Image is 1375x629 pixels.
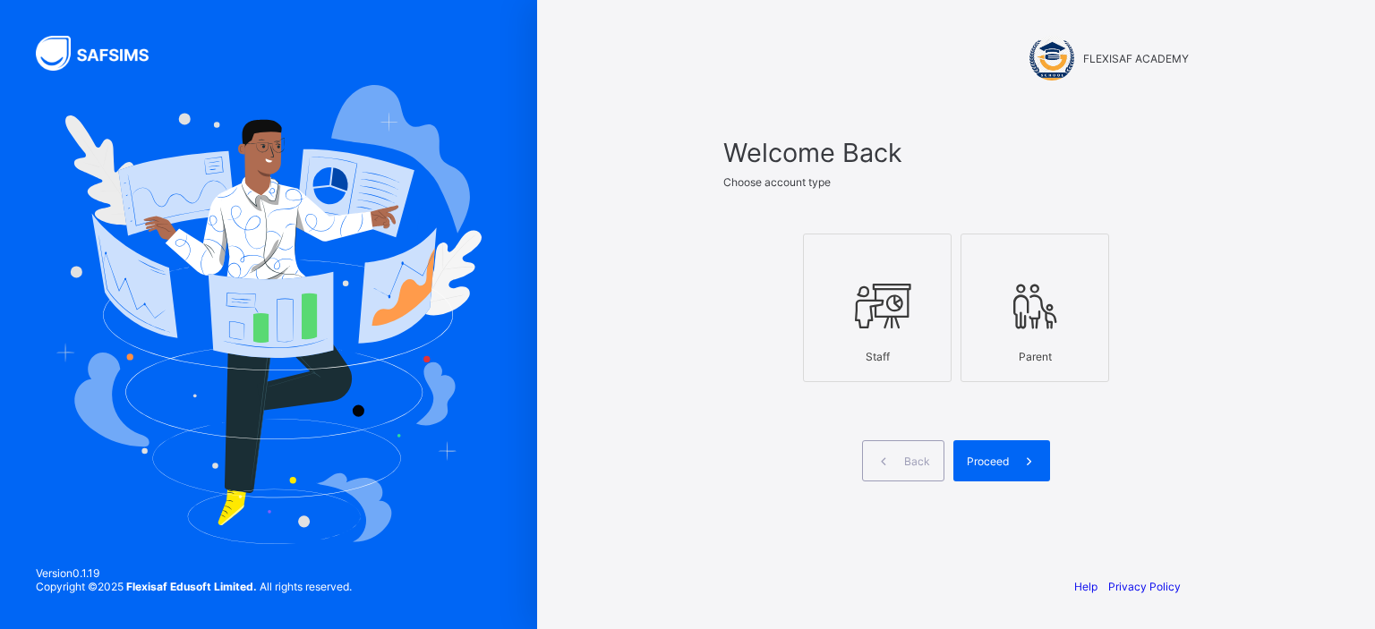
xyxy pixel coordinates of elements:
span: Back [904,455,930,468]
span: Welcome Back [723,137,1189,168]
a: Privacy Policy [1108,580,1181,593]
img: SAFSIMS Logo [36,36,170,71]
span: Choose account type [723,175,831,189]
span: Version 0.1.19 [36,566,352,580]
div: Parent [970,341,1099,372]
span: Copyright © 2025 All rights reserved. [36,580,352,593]
img: Hero Image [56,85,482,543]
strong: Flexisaf Edusoft Limited. [126,580,257,593]
span: Proceed [967,455,1009,468]
span: FLEXISAF ACADEMY [1083,52,1189,65]
a: Help [1074,580,1097,593]
div: Staff [813,341,942,372]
